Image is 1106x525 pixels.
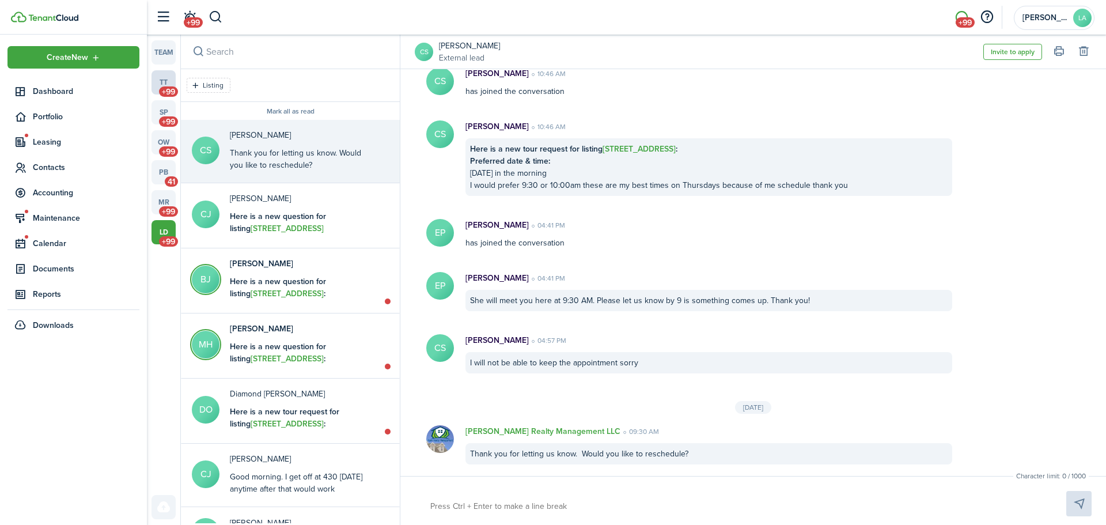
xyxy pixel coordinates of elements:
[192,460,219,488] avatar-text: CJ
[33,136,139,148] span: Leasing
[230,406,339,430] b: Here is a new tour request for listing :
[151,190,176,214] a: mr
[529,69,566,79] time: 10:46 AM
[426,334,454,362] avatar-text: CS
[529,220,565,231] time: 04:41 PM
[426,67,454,95] avatar-text: CS
[7,46,139,69] button: Open menu
[454,67,964,97] div: has joined the conversation
[33,263,139,275] span: Documents
[529,273,565,284] time: 04:41 PM
[426,272,454,300] avatar-text: EP
[230,147,374,171] div: Thank you for letting us know. Would you like to reschedule?
[28,14,78,21] img: TenantCloud
[1051,44,1067,60] button: Print
[230,453,374,465] p: Chakira Jones
[439,40,500,52] a: [PERSON_NAME]
[426,425,454,453] img: Adair Realty Management LLC
[184,17,203,28] span: +99
[33,237,139,250] span: Calendar
[230,258,374,270] p: Brandi Jordan
[33,161,139,173] span: Contacts
[151,220,176,244] a: ld
[230,323,374,335] p: Michael holman
[159,116,178,127] span: +99
[529,122,566,132] time: 10:46 AM
[470,155,550,167] b: Preferred date & time:
[187,78,230,93] filter-tag: Open filter
[33,288,139,300] span: Reports
[735,401,771,414] div: [DATE]
[1075,44,1092,60] button: Delete
[439,52,500,64] a: External lead
[151,160,176,184] a: pb
[47,54,88,62] span: Create New
[1073,9,1092,27] avatar-text: LA
[426,219,454,247] avatar-text: EP
[230,406,374,466] div: [DATE] in the morning If possible could it be early morning!
[165,176,178,187] span: 41
[159,146,178,157] span: +99
[230,210,326,247] b: Here is a new question for listing :
[11,12,26,22] img: TenantCloud
[181,35,400,69] input: search
[230,275,326,300] b: Here is a new question for listing :
[209,7,223,27] button: Search
[230,210,374,319] div: I am interested in [DATE][STREET_ADDRESS][PERSON_NAME] I'm interested in scheduling a tour for th...
[230,471,374,495] div: Good morning. I get off at 430 [DATE] anytime after that would work
[1022,14,1069,22] span: Leigh Anne
[159,206,178,217] span: +99
[179,3,200,32] a: Notifications
[529,335,566,346] time: 04:57 PM
[230,388,374,400] p: Diamond ODonnell
[151,100,176,124] a: sp
[151,130,176,154] a: ow
[426,120,454,148] avatar-text: CS
[192,396,219,424] avatar-text: DO
[192,266,219,293] avatar-text: BJ
[977,7,997,27] button: Open resource center
[465,443,952,464] div: Thank you for letting us know. Would you like to reschedule?
[192,331,219,358] avatar-text: MH
[152,6,174,28] button: Open sidebar
[454,219,964,249] div: has joined the conversation
[159,236,178,247] span: +99
[151,70,176,95] a: tt
[465,272,529,284] p: [PERSON_NAME]
[470,143,677,155] b: Here is a new tour request for listing :
[33,187,139,199] span: Accounting
[33,85,139,97] span: Dashboard
[230,129,374,141] p: Cindy Smith
[230,341,374,377] div: I am interested in [STREET_ADDRESS]
[983,44,1042,60] button: Invite to apply
[267,108,315,116] button: Mark all as read
[465,334,529,346] p: [PERSON_NAME]
[465,290,952,311] div: She will meet you here at 9:30 AM. Please let us know by 9 is something comes up. Thank you!
[230,341,326,365] b: Here is a new question for listing :
[465,120,529,133] p: [PERSON_NAME]
[620,426,659,437] time: 09:30 AM
[33,111,139,123] span: Portfolio
[603,143,676,155] a: [STREET_ADDRESS]
[230,275,374,324] div: I am interested in [DATE][STREET_ADDRESS].
[7,80,139,103] a: Dashboard
[465,219,529,231] p: [PERSON_NAME]
[1013,471,1089,481] small: Character limit: 0 / 1000
[192,201,219,228] avatar-text: CJ
[230,192,374,205] p: Carla Jackson
[33,319,74,331] span: Downloads
[192,137,219,164] avatar-text: CS
[415,43,433,61] a: CS
[159,86,178,97] span: +99
[465,425,620,437] p: [PERSON_NAME] Realty Management LLC
[230,430,310,442] b: Preferred date & time:
[465,67,529,80] p: [PERSON_NAME]
[203,80,224,90] filter-tag-label: Listing
[465,352,952,373] div: I will not be able to keep the appointment sorry
[190,44,206,60] button: Search
[151,40,176,65] a: team
[465,138,952,196] div: [DATE] in the morning I would prefer 9:30 or 10:00am these are my best times on Thursdays because...
[33,212,139,224] span: Maintenance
